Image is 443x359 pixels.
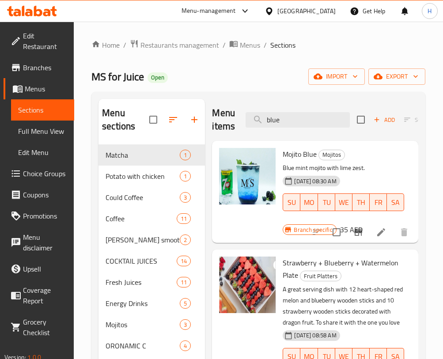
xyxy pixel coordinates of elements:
div: Menu-management [182,6,236,16]
a: Edit Menu [11,142,74,163]
span: Menu disclaimer [23,232,67,253]
span: Sections [270,40,295,50]
button: FR [370,193,387,211]
a: Menu disclaimer [4,227,74,258]
span: [DATE] 08:58 AM [291,331,340,340]
a: Menus [4,78,74,99]
span: Choice Groups [23,168,67,179]
span: Mojito Blue [283,147,317,161]
span: Coffee [106,213,177,224]
span: Fresh Juices [106,277,177,287]
span: Select to update [327,223,346,242]
img: Mojito Blue [219,148,276,204]
a: Grocery Checklist [4,311,74,343]
div: Matcha [106,150,180,160]
span: Open [148,74,168,81]
span: Full Menu View [18,126,67,136]
p: Blue mint mojito with lime zest. [283,162,404,174]
span: Sections [18,105,67,115]
span: 4 [180,342,190,350]
span: Coverage Report [23,285,67,306]
a: Edit Restaurant [4,25,74,57]
div: Potato with chicken1 [98,166,205,187]
span: Coupons [23,189,67,200]
div: Fruit Platters [300,271,341,281]
h2: Menu items [212,106,235,133]
span: import [315,71,358,82]
nav: breadcrumb [91,39,425,51]
button: WE [335,193,352,211]
a: Menus [229,39,260,51]
span: Select all sections [144,110,163,129]
span: 1 [180,151,190,159]
div: Could Coffee3 [98,187,205,208]
span: Grocery Checklist [23,317,67,338]
button: TU [318,193,335,211]
div: items [180,192,191,203]
button: MO [300,193,318,211]
div: Could Coffee [106,192,180,203]
span: 3 [180,321,190,329]
span: 11 [177,215,190,223]
span: [DATE] 08:30 AM [291,177,340,185]
span: Mojitos [319,150,345,160]
div: items [180,150,191,160]
div: [PERSON_NAME] smoothie2 [98,229,205,250]
button: SA [387,193,404,211]
span: COCKTAIL JUICES [106,256,177,266]
span: Restaurants management [140,40,219,50]
span: Branch specific [290,226,336,234]
span: Fruit Platters [300,271,341,281]
img: Strawberry + Blueberry + Watermelon Plate [219,257,276,313]
div: items [180,298,191,309]
div: items [180,234,191,245]
h2: Menu sections [102,106,149,133]
span: WE [339,196,349,209]
span: SU [287,196,297,209]
a: Home [91,40,120,50]
div: items [180,171,191,181]
a: Full Menu View [11,121,74,142]
span: Menus [25,83,67,94]
a: Sections [11,99,74,121]
div: items [177,213,191,224]
span: 2 [180,236,190,244]
span: Select section first [398,113,434,127]
button: import [308,68,365,85]
button: delete [394,222,415,243]
a: Coupons [4,184,74,205]
div: [GEOGRAPHIC_DATA] [277,6,336,16]
li: / [223,40,226,50]
span: Potato with chicken [106,171,180,181]
span: Menus [240,40,260,50]
span: 11 [177,278,190,287]
span: export [375,71,418,82]
a: Coverage Report [4,280,74,311]
span: Promotions [23,211,67,221]
button: SU [283,193,300,211]
a: Branches [4,57,74,78]
span: ORONAMIC C [106,340,180,351]
span: 14 [177,257,190,265]
div: items [180,340,191,351]
span: Edit Menu [18,147,67,158]
span: 5 [180,299,190,308]
div: COCKTAIL JUICES14 [98,250,205,272]
a: Promotions [4,205,74,227]
li: / [123,40,126,50]
span: Upsell [23,264,67,274]
span: Edit Restaurant [23,30,67,52]
span: Sort sections [163,109,184,130]
div: items [180,319,191,330]
span: Energy Drinks [106,298,180,309]
button: export [368,68,425,85]
span: H [428,6,432,16]
input: search [246,112,350,128]
a: Choice Groups [4,163,74,184]
span: FR [373,196,383,209]
span: Add [372,115,396,125]
div: Energy Drinks5 [98,293,205,314]
button: Add [370,113,398,127]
